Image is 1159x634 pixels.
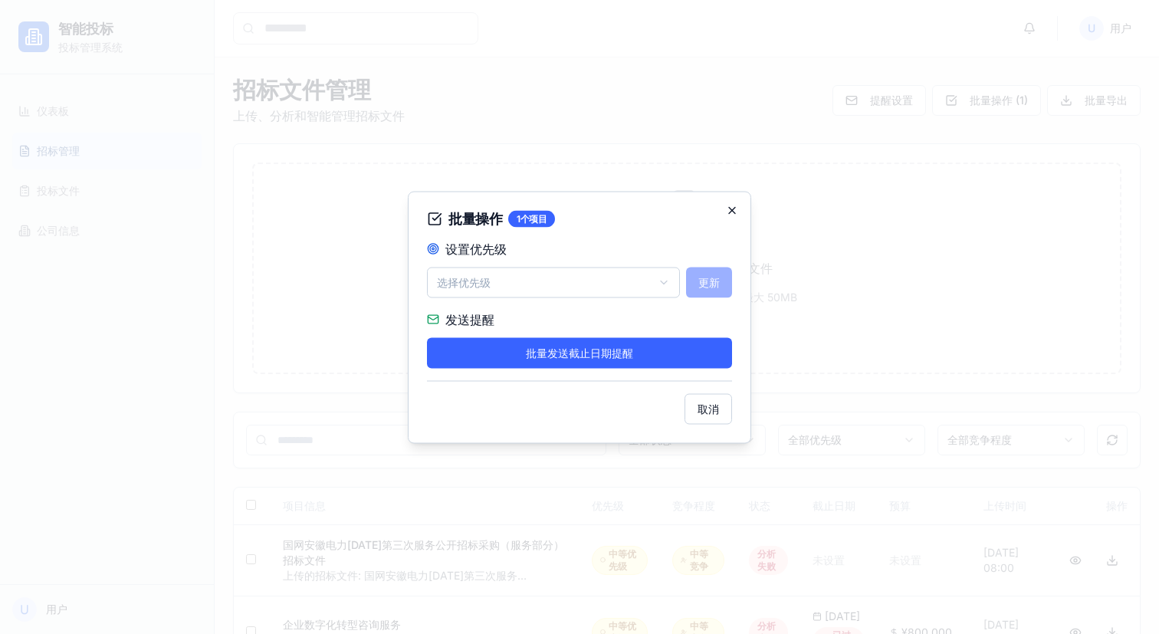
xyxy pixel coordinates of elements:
[508,210,555,227] div: 1 个项目
[427,210,732,227] h2: 批量操作
[445,239,507,258] span: 设置优先级
[685,393,732,424] button: 取消
[427,337,732,368] button: 批量发送截止日期提醒
[445,310,494,328] span: 发送提醒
